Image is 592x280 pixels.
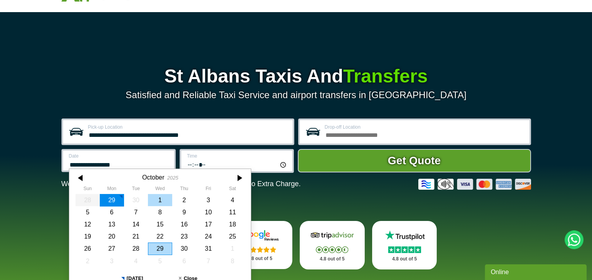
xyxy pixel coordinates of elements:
a: Google Stars 4.8 out of 5 [227,221,292,269]
div: 05 October 2025 [76,206,100,218]
th: Wednesday [148,186,172,194]
div: 26 October 2025 [76,242,100,255]
span: Transfers [343,66,428,86]
img: Stars [316,246,348,253]
div: 05 November 2025 [148,255,172,267]
p: 4.8 out of 5 [381,254,428,264]
button: Get Quote [298,149,531,172]
div: 06 November 2025 [172,255,196,267]
p: We Now Accept Card & Contactless Payment In [61,180,301,188]
span: The Car at No Extra Charge. [211,180,300,188]
div: 23 October 2025 [172,230,196,242]
div: 08 October 2025 [148,206,172,218]
div: 29 September 2025 [99,194,124,206]
label: Pick-up Location [88,125,288,129]
div: 04 October 2025 [220,194,245,206]
div: 31 October 2025 [196,242,220,255]
th: Tuesday [124,186,148,194]
img: Stars [244,246,276,253]
label: Drop-off Location [325,125,525,129]
label: Date [69,154,169,158]
th: Friday [196,186,220,194]
img: Google [236,230,283,241]
div: 03 November 2025 [99,255,124,267]
div: 22 October 2025 [148,230,172,242]
div: 20 October 2025 [99,230,124,242]
p: 4.8 out of 5 [308,254,356,264]
div: 15 October 2025 [148,218,172,230]
div: 10 October 2025 [196,206,220,218]
div: 19 October 2025 [76,230,100,242]
p: Satisfied and Reliable Taxi Service and airport transfers in [GEOGRAPHIC_DATA] [61,90,531,101]
img: Credit And Debit Cards [418,179,531,190]
div: 25 October 2025 [220,230,245,242]
div: 12 October 2025 [76,218,100,230]
div: 11 October 2025 [220,206,245,218]
div: 16 October 2025 [172,218,196,230]
img: Trustpilot [381,230,428,241]
th: Sunday [76,186,100,194]
div: 2025 [167,175,178,181]
div: 29 October 2025 [148,242,172,255]
div: 27 October 2025 [99,242,124,255]
label: Time [187,154,288,158]
div: 04 November 2025 [124,255,148,267]
h1: St Albans Taxis And [61,67,531,86]
div: 08 November 2025 [220,255,245,267]
div: 07 October 2025 [124,206,148,218]
a: Trustpilot Stars 4.8 out of 5 [372,221,437,269]
div: 21 October 2025 [124,230,148,242]
div: 13 October 2025 [99,218,124,230]
div: 30 September 2025 [124,194,148,206]
div: 03 October 2025 [196,194,220,206]
div: 18 October 2025 [220,218,245,230]
th: Monday [99,186,124,194]
img: Stars [388,246,421,253]
div: 01 October 2025 [148,194,172,206]
div: 28 October 2025 [124,242,148,255]
div: 02 October 2025 [172,194,196,206]
div: 14 October 2025 [124,218,148,230]
th: Saturday [220,186,245,194]
img: Tripadvisor [309,230,356,241]
p: 4.8 out of 5 [236,254,284,264]
div: 30 October 2025 [172,242,196,255]
iframe: chat widget [485,263,588,280]
div: 02 November 2025 [76,255,100,267]
div: October [142,174,164,181]
div: 24 October 2025 [196,230,220,242]
div: 06 October 2025 [99,206,124,218]
a: Tripadvisor Stars 4.8 out of 5 [300,221,365,269]
div: 01 November 2025 [220,242,245,255]
th: Thursday [172,186,196,194]
div: 07 November 2025 [196,255,220,267]
div: 09 October 2025 [172,206,196,218]
div: 28 September 2025 [76,194,100,206]
div: 17 October 2025 [196,218,220,230]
